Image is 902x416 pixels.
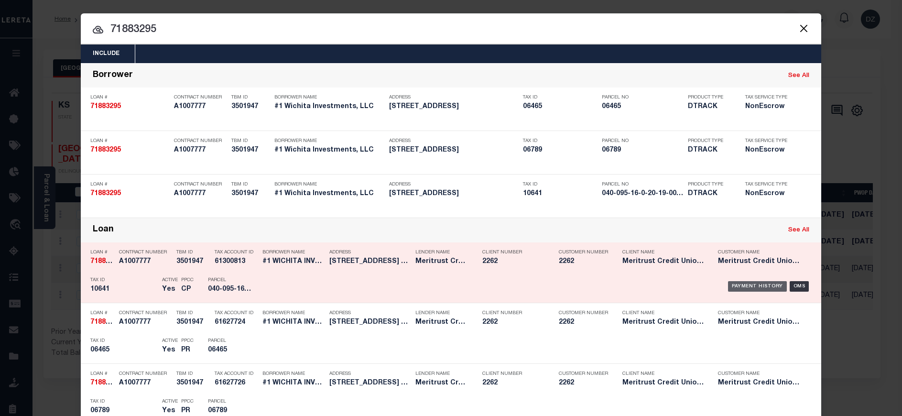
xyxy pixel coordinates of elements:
[90,190,121,197] strong: 71883295
[482,371,544,377] p: Client Number
[389,146,518,154] h5: 504 E 8TH ST Newton, KS 67114
[119,310,172,316] p: Contract Number
[389,182,518,187] p: Address
[162,399,178,405] p: Active
[90,399,157,405] p: Tax ID
[162,407,176,415] h5: Yes
[559,258,607,266] h5: 2262
[718,310,799,316] p: Customer Name
[745,103,793,111] h5: NonEscrow
[622,318,704,327] h5: Meritrust Credit Union - Commercial
[274,103,384,111] h5: #1 Wichita Investments, LLC
[90,380,121,386] strong: 71883295
[176,318,210,327] h5: 3501947
[602,190,683,198] h5: 040-095-16-0-20-19-006.00-0
[274,138,384,144] p: Borrower Name
[274,190,384,198] h5: #1 Wichita Investments, LLC
[176,250,210,255] p: TBM ID
[415,379,468,387] h5: Meritrust Credit Union - Commercial
[174,138,227,144] p: Contract Number
[231,103,270,111] h5: 3501947
[262,371,325,377] p: Borrower Name
[745,190,793,198] h5: NonEscrow
[262,258,325,266] h5: #1 WICHITA INVESTMENTS, LLC
[415,310,468,316] p: Lender Name
[215,310,258,316] p: Tax Account ID
[329,371,411,377] p: Address
[745,95,793,100] p: Tax Service Type
[602,95,683,100] p: Parcel No
[329,318,411,327] h5: 504 E. 8th St., Newton KS Newto...
[274,182,384,187] p: Borrower Name
[718,258,799,266] h5: Meritrust Credit Union - Commercial
[208,338,251,344] p: Parcel
[602,138,683,144] p: Parcel No
[90,95,169,100] p: Loan #
[415,250,468,255] p: Lender Name
[523,138,597,144] p: Tax ID
[215,258,258,266] h5: 61300813
[482,258,544,266] h5: 2262
[622,310,704,316] p: Client Name
[181,285,194,294] h5: CP
[90,285,157,294] h5: 10641
[231,95,270,100] p: TBM ID
[482,310,544,316] p: Client Number
[602,103,683,111] h5: 06465
[208,407,251,415] h5: 06789
[688,182,731,187] p: Product Type
[231,182,270,187] p: TBM ID
[90,250,114,255] p: Loan #
[797,22,810,34] button: Close
[602,182,683,187] p: Parcel No
[208,285,251,294] h5: 040-095-16-0-20-19-006.00-0
[181,407,194,415] h5: PR
[119,250,172,255] p: Contract Number
[788,73,809,79] a: See All
[718,379,799,387] h5: Meritrust Credit Union - Commercial
[688,190,731,198] h5: DTRACK
[389,103,518,111] h5: 504 E 8TH ST Newton, KS 67114
[559,371,608,377] p: Customer Number
[523,103,597,111] h5: 06465
[90,103,169,111] h5: 71883295
[208,277,251,283] p: Parcel
[788,227,809,233] a: See All
[90,146,169,154] h5: 71883295
[81,22,821,38] input: Start typing...
[174,190,227,198] h5: A1007777
[262,379,325,387] h5: #1 WICHITA INVESTMENTS, LLC
[745,146,793,154] h5: NonEscrow
[482,379,544,387] h5: 2262
[162,346,176,354] h5: Yes
[415,258,468,266] h5: Meritrust Credit Union - Commercial
[90,190,169,198] h5: 71883295
[176,310,210,316] p: TBM ID
[415,371,468,377] p: Lender Name
[523,190,597,198] h5: 10641
[262,250,325,255] p: Borrower Name
[728,281,787,292] div: Payment History
[162,338,178,344] p: Active
[181,277,194,283] p: PPCC
[274,95,384,100] p: Borrower Name
[274,146,384,154] h5: #1 Wichita Investments, LLC
[90,338,157,344] p: Tax ID
[231,190,270,198] h5: 3501947
[389,138,518,144] p: Address
[215,318,258,327] h5: 61627724
[482,250,544,255] p: Client Number
[90,310,114,316] p: Loan #
[622,371,704,377] p: Client Name
[389,95,518,100] p: Address
[389,190,518,198] h5: 504 E 8TH ST Newton, KS 67114
[602,146,683,154] h5: 06789
[176,371,210,377] p: TBM ID
[215,371,258,377] p: Tax Account ID
[93,225,114,236] div: Loan
[688,103,731,111] h5: DTRACK
[523,182,597,187] p: Tax ID
[174,103,227,111] h5: A1007777
[119,318,172,327] h5: A1007777
[174,95,227,100] p: Contract Number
